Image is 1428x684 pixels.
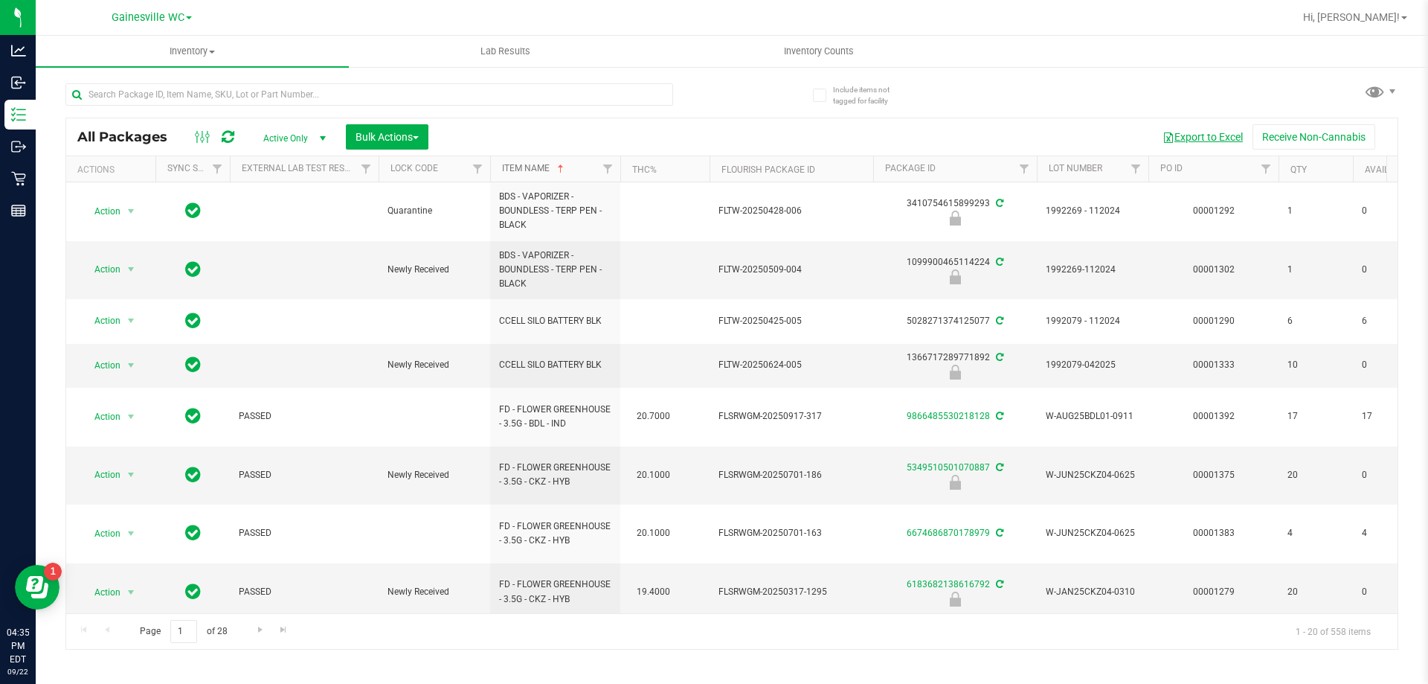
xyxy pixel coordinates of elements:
[499,403,611,431] span: FD - FLOWER GREENHOUSE - 3.5G - BDL - IND
[36,45,349,58] span: Inventory
[1193,528,1235,538] a: 00001383
[1362,468,1418,482] span: 0
[242,163,358,173] a: External Lab Test Result
[718,526,864,540] span: FLSRWGM-20250701-163
[122,310,141,331] span: select
[185,464,201,485] span: In Sync
[1290,164,1307,175] a: Qty
[81,310,121,331] span: Action
[1046,263,1139,277] span: 1992269-112024
[185,522,201,543] span: In Sync
[122,464,141,485] span: select
[185,581,201,602] span: In Sync
[205,156,230,182] a: Filter
[273,620,295,640] a: Go to the last page
[629,581,678,603] span: 19.4000
[1287,358,1344,372] span: 10
[907,462,990,473] a: 5349510501070887
[1284,620,1383,642] span: 1 - 20 of 558 items
[1362,526,1418,540] span: 4
[387,204,481,218] span: Quarantine
[721,164,815,175] a: Flourish Package ID
[499,461,611,489] span: FD - FLOWER GREENHOUSE - 3.5G - CKZ - HYB
[1193,264,1235,275] a: 00001302
[356,131,419,143] span: Bulk Actions
[907,528,990,538] a: 6674686870178979
[167,163,225,173] a: Sync Status
[629,464,678,486] span: 20.1000
[596,156,620,182] a: Filter
[239,526,370,540] span: PASSED
[1362,314,1418,328] span: 6
[11,75,26,90] inline-svg: Inbound
[1362,585,1418,599] span: 0
[346,124,428,150] button: Bulk Actions
[871,255,1039,284] div: 1099900465114224
[499,249,611,292] span: BDS - VAPORIZER - BOUNDLESS - TERP PEN - BLACK
[718,314,864,328] span: FLTW-20250425-005
[122,201,141,222] span: select
[11,43,26,58] inline-svg: Analytics
[1046,409,1139,423] span: W-AUG25BDL01-0911
[387,585,481,599] span: Newly Received
[718,358,864,372] span: FLTW-20250624-005
[44,563,62,581] iframe: Resource center unread badge
[387,358,481,372] span: Newly Received
[662,36,975,67] a: Inventory Counts
[499,358,611,372] span: CCELL SILO BATTERY BLK
[718,204,864,218] span: FLTW-20250428-006
[1287,409,1344,423] span: 17
[122,523,141,544] span: select
[1153,124,1252,150] button: Export to Excel
[1287,263,1344,277] span: 1
[1252,124,1375,150] button: Receive Non-Cannabis
[871,592,1039,607] div: Newly Received
[499,578,611,606] span: FD - FLOWER GREENHOUSE - 3.5G - CKZ - HYB
[1046,526,1139,540] span: W-JUN25CKZ04-0625
[1303,11,1400,23] span: Hi, [PERSON_NAME]!
[81,259,121,280] span: Action
[629,406,678,427] span: 20.7000
[994,257,1003,267] span: Sync from Compliance System
[185,259,201,280] span: In Sync
[1287,204,1344,218] span: 1
[1362,204,1418,218] span: 0
[871,475,1039,490] div: Newly Received
[81,406,121,427] span: Action
[994,579,1003,589] span: Sync from Compliance System
[185,354,201,375] span: In Sync
[1193,470,1235,480] a: 00001375
[1193,586,1235,597] a: 00001279
[239,585,370,599] span: PASSED
[632,164,657,175] a: THC%
[994,198,1003,208] span: Sync from Compliance System
[871,351,1039,380] div: 1366717289771892
[629,522,678,544] span: 20.1000
[7,626,29,666] p: 04:35 PM EDT
[122,406,141,427] span: select
[871,269,1039,284] div: Newly Received
[718,409,864,423] span: FLSRWGM-20250917-317
[387,263,481,277] span: Newly Received
[994,462,1003,473] span: Sync from Compliance System
[994,316,1003,326] span: Sync from Compliance System
[833,84,907,106] span: Include items not tagged for facility
[65,83,673,106] input: Search Package ID, Item Name, SKU, Lot or Part Number...
[112,11,184,24] span: Gainesville WC
[1049,163,1102,173] a: Lot Number
[390,163,438,173] a: Lock Code
[185,310,201,331] span: In Sync
[11,171,26,186] inline-svg: Retail
[77,129,182,145] span: All Packages
[718,585,864,599] span: FLSRWGM-20250317-1295
[1362,409,1418,423] span: 17
[994,352,1003,362] span: Sync from Compliance System
[185,200,201,221] span: In Sync
[718,263,864,277] span: FLTW-20250509-004
[1362,358,1418,372] span: 0
[1046,468,1139,482] span: W-JUN25CKZ04-0625
[871,196,1039,226] div: 3410754615899293
[81,201,121,222] span: Action
[1362,263,1418,277] span: 0
[1287,526,1344,540] span: 4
